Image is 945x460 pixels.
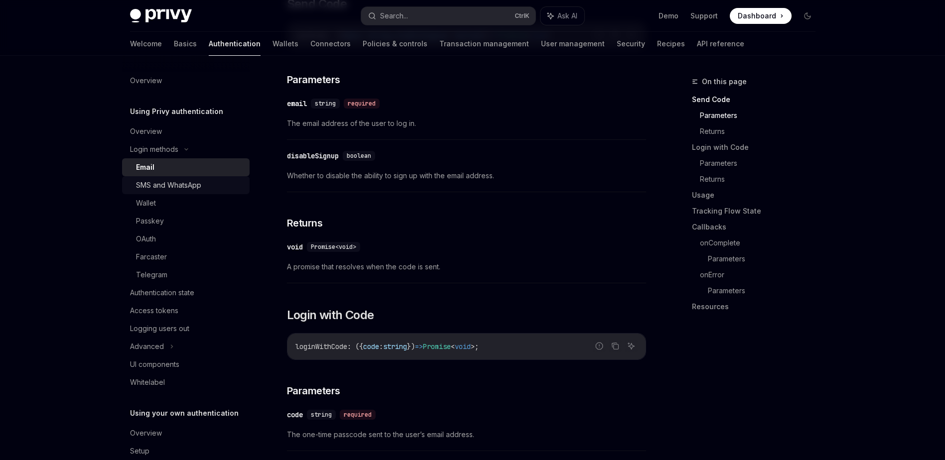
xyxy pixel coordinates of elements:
[439,32,529,56] a: Transaction management
[540,7,584,25] button: Ask AI
[136,269,167,281] div: Telegram
[136,179,201,191] div: SMS and WhatsApp
[347,342,363,351] span: : ({
[130,407,239,419] h5: Using your own authentication
[136,215,164,227] div: Passkey
[557,11,577,21] span: Ask AI
[130,445,149,457] div: Setup
[690,11,718,21] a: Support
[593,340,606,352] button: Report incorrect code
[287,242,303,252] div: void
[136,161,154,173] div: Email
[174,32,197,56] a: Basics
[130,376,165,388] div: Whitelabel
[692,219,823,235] a: Callbacks
[541,32,605,56] a: User management
[272,32,298,56] a: Wallets
[380,10,408,22] div: Search...
[347,152,371,160] span: boolean
[287,73,340,87] span: Parameters
[311,243,356,251] span: Promise<void>
[287,307,374,323] span: Login with Code
[657,32,685,56] a: Recipes
[287,429,646,441] span: The one-time passcode sent to the user’s email address.
[363,32,427,56] a: Policies & controls
[311,411,332,419] span: string
[130,9,192,23] img: dark logo
[122,373,250,391] a: Whitelabel
[122,230,250,248] a: OAuth
[383,342,407,351] span: string
[315,100,336,108] span: string
[659,11,678,21] a: Demo
[800,8,815,24] button: Toggle dark mode
[122,266,250,284] a: Telegram
[287,261,646,273] span: A promise that resolves when the code is sent.
[344,99,380,109] div: required
[423,342,451,351] span: Promise
[209,32,261,56] a: Authentication
[295,342,347,351] span: loginWithCode
[130,287,194,299] div: Authentication state
[130,358,179,370] div: UI components
[363,342,379,351] span: code
[136,251,167,263] div: Farcaster
[708,251,823,267] a: Parameters
[130,125,162,137] div: Overview
[130,305,178,317] div: Access tokens
[122,212,250,230] a: Passkey
[515,12,530,20] span: Ctrl K
[692,187,823,203] a: Usage
[136,197,156,209] div: Wallet
[130,341,164,352] div: Advanced
[340,410,376,420] div: required
[130,75,162,87] div: Overview
[122,320,250,338] a: Logging users out
[700,171,823,187] a: Returns
[708,283,823,299] a: Parameters
[361,7,536,25] button: Search...CtrlK
[130,106,223,117] h5: Using Privy authentication
[122,355,250,373] a: UI components
[122,122,250,140] a: Overview
[122,72,250,90] a: Overview
[700,108,823,123] a: Parameters
[287,410,303,420] div: code
[287,170,646,182] span: Whether to disable the ability to sign up with the email address.
[130,32,162,56] a: Welcome
[700,235,823,251] a: onComplete
[122,424,250,442] a: Overview
[130,143,178,155] div: Login methods
[475,342,479,351] span: ;
[122,302,250,320] a: Access tokens
[415,342,423,351] span: =>
[692,203,823,219] a: Tracking Flow State
[692,299,823,315] a: Resources
[287,151,339,161] div: disableSignup
[617,32,645,56] a: Security
[692,139,823,155] a: Login with Code
[738,11,776,21] span: Dashboard
[379,342,383,351] span: :
[130,323,189,335] div: Logging users out
[287,117,646,129] span: The email address of the user to log in.
[287,384,340,398] span: Parameters
[451,342,455,351] span: <
[287,99,307,109] div: email
[287,216,323,230] span: Returns
[471,342,475,351] span: >
[122,158,250,176] a: Email
[700,155,823,171] a: Parameters
[692,92,823,108] a: Send Code
[609,340,622,352] button: Copy the contents from the code block
[730,8,792,24] a: Dashboard
[122,284,250,302] a: Authentication state
[700,267,823,283] a: onError
[455,342,471,351] span: void
[625,340,638,352] button: Ask AI
[407,342,415,351] span: })
[122,176,250,194] a: SMS and WhatsApp
[697,32,744,56] a: API reference
[700,123,823,139] a: Returns
[130,427,162,439] div: Overview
